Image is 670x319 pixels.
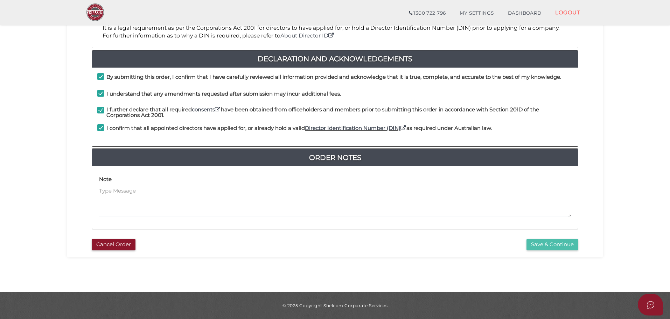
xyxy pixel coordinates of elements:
a: LOGOUT [548,5,587,20]
h4: I understand that any amendments requested after submission may incur additional fees. [106,91,341,97]
a: Director Identification Number (DIN) [305,125,406,131]
a: 1300 722 796 [402,6,453,20]
a: Order Notes [92,152,578,163]
a: consents [192,106,221,113]
a: MY SETTINGS [453,6,501,20]
h4: I confirm that all appointed directors have applied for, or already hold a valid as required unde... [106,125,492,131]
button: Open asap [638,294,663,315]
div: © 2025 Copyright Shelcom Corporate Services [72,303,598,308]
a: DASHBOARD [501,6,549,20]
button: Cancel Order [92,239,135,250]
p: It is a legal requirement as per the Corporations Act 2001 for directors to have applied for, or ... [103,24,567,40]
h4: By submitting this order, I confirm that I have carefully reviewed all information provided and a... [106,74,561,80]
a: Declaration And Acknowledgements [92,53,578,64]
a: About Director ID [280,32,335,39]
h4: Note [99,176,112,182]
h4: I further declare that all required have been obtained from officeholders and members prior to su... [106,107,573,118]
button: Save & Continue [526,239,578,250]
